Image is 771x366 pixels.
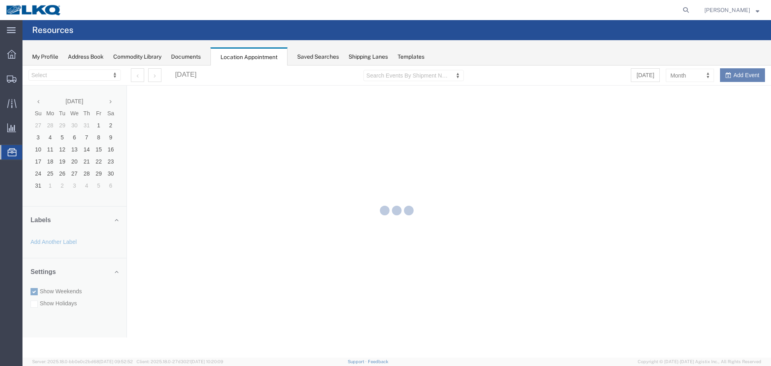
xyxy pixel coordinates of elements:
[6,4,62,16] img: logo
[704,5,760,15] button: [PERSON_NAME]
[191,359,223,364] span: [DATE] 10:20:09
[704,6,750,14] span: William Haney
[171,53,201,61] div: Documents
[32,53,58,61] div: My Profile
[638,358,761,365] span: Copyright © [DATE]-[DATE] Agistix Inc., All Rights Reserved
[210,47,288,66] div: Location Appointment
[137,359,223,364] span: Client: 2025.18.0-27d3021
[32,359,133,364] span: Server: 2025.18.0-bb0e0c2bd68
[349,53,388,61] div: Shipping Lanes
[348,359,368,364] a: Support
[297,53,339,61] div: Saved Searches
[113,53,161,61] div: Commodity Library
[368,359,388,364] a: Feedback
[99,359,133,364] span: [DATE] 09:52:52
[32,20,73,40] h4: Resources
[68,53,104,61] div: Address Book
[398,53,424,61] div: Templates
